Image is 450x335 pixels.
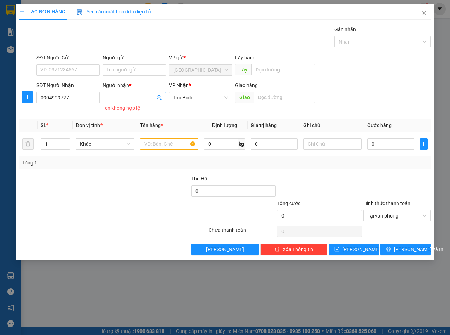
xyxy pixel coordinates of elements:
[420,141,428,147] span: plus
[206,246,244,253] span: [PERSON_NAME]
[282,246,313,253] span: Xóa Thông tin
[22,91,33,103] button: plus
[414,4,434,23] button: Close
[173,92,228,103] span: Tân Bình
[275,247,280,252] span: delete
[421,10,427,16] span: close
[235,82,258,88] span: Giao hàng
[342,246,380,253] span: [PERSON_NAME]
[300,119,364,132] th: Ghi chú
[251,64,315,75] input: Dọc đường
[19,9,24,14] span: plus
[41,122,46,128] span: SL
[76,122,102,128] span: Đơn vị tính
[260,244,328,255] button: deleteXóa Thông tin
[77,9,82,15] img: icon
[235,92,254,103] span: Giao
[36,81,100,89] div: SĐT Người Nhận
[238,138,245,150] span: kg
[235,64,251,75] span: Lấy
[386,247,391,252] span: printer
[169,82,189,88] span: VP Nhận
[191,176,208,181] span: Thu Hộ
[303,138,362,150] input: Ghi Chú
[169,54,232,62] div: VP gửi
[36,54,100,62] div: SĐT Người Gửi
[22,159,174,167] div: Tổng: 1
[251,122,277,128] span: Giá trị hàng
[103,54,166,62] div: Người gửi
[334,247,339,252] span: save
[77,9,151,15] span: Yêu cầu xuất hóa đơn điện tử
[212,122,237,128] span: Định lượng
[156,95,162,100] span: user-add
[140,138,198,150] input: VD: Bàn, Ghế
[380,244,431,255] button: printer[PERSON_NAME] và In
[329,244,379,255] button: save[PERSON_NAME]
[22,138,34,150] button: delete
[208,226,277,238] div: Chưa thanh toán
[394,246,443,253] span: [PERSON_NAME] và In
[140,122,163,128] span: Tên hàng
[368,210,427,221] span: Tại văn phòng
[22,94,33,100] span: plus
[19,9,65,15] span: TẠO ĐƠN HÀNG
[367,122,392,128] span: Cước hàng
[334,27,356,32] label: Gán nhãn
[173,65,228,75] span: Đà Nẵng
[103,104,166,112] div: Tên không hợp lệ
[251,138,297,150] input: 0
[254,92,315,103] input: Dọc đường
[420,138,428,150] button: plus
[277,201,300,206] span: Tổng cước
[191,244,259,255] button: [PERSON_NAME]
[103,81,166,89] div: Người nhận
[80,139,130,149] span: Khác
[363,201,410,206] label: Hình thức thanh toán
[235,55,256,60] span: Lấy hàng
